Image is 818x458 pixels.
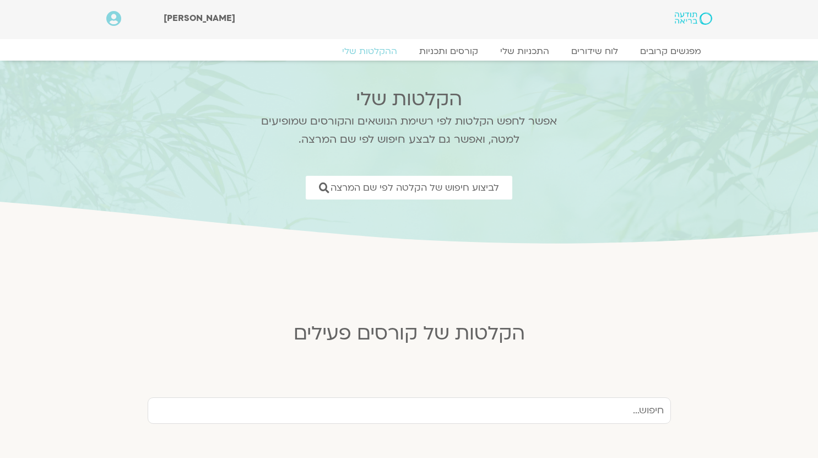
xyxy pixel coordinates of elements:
[106,46,712,57] nav: Menu
[331,182,499,193] span: לביצוע חיפוש של הקלטה לפי שם המרצה
[306,176,512,200] a: לביצוע חיפוש של הקלטה לפי שם המרצה
[560,46,629,57] a: לוח שידורים
[331,46,408,57] a: ההקלטות שלי
[148,397,671,424] input: חיפוש...
[139,322,679,344] h2: הקלטות של קורסים פעילים
[247,112,572,149] p: אפשר לחפש הקלטות לפי רשימת הנושאים והקורסים שמופיעים למטה, ואפשר גם לבצע חיפוש לפי שם המרצה.
[489,46,560,57] a: התכניות שלי
[408,46,489,57] a: קורסים ותכניות
[629,46,712,57] a: מפגשים קרובים
[247,88,572,110] h2: הקלטות שלי
[164,12,235,24] span: [PERSON_NAME]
